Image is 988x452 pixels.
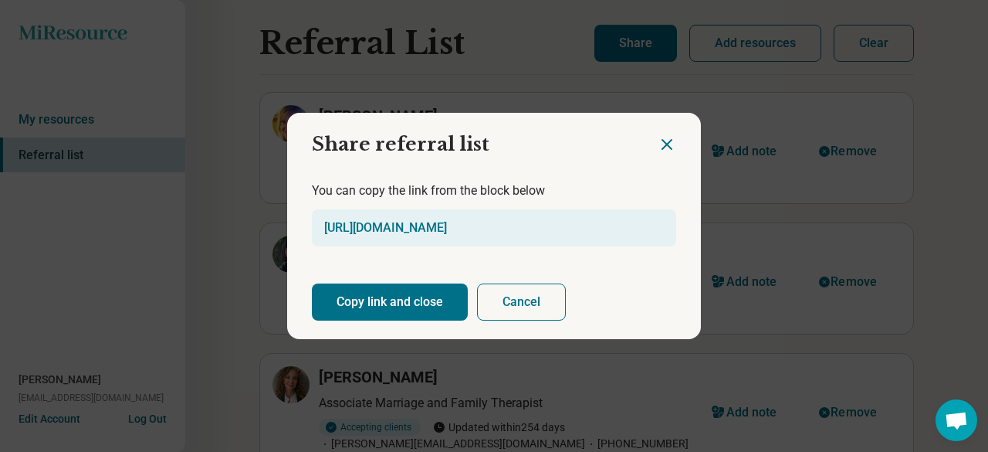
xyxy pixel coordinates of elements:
button: Close dialog [658,135,676,154]
a: [URL][DOMAIN_NAME] [324,220,447,235]
button: Copy link and close [312,284,468,321]
button: Cancel [477,284,566,321]
h2: Share referral list [287,113,658,164]
p: You can copy the link from the block below [312,182,676,200]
